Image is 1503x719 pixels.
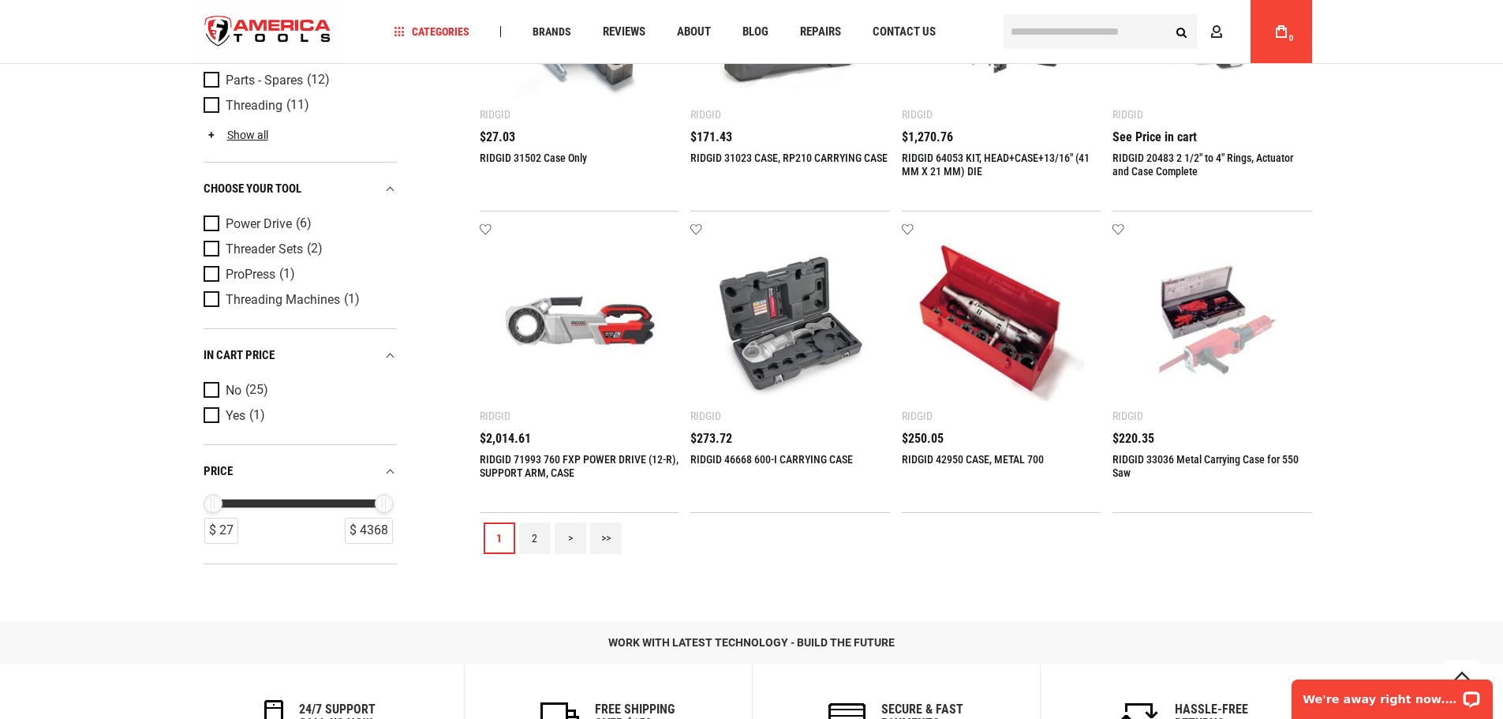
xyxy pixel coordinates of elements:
[204,290,393,308] a: Threading Machines (1)
[344,293,360,306] span: (1)
[902,108,933,121] div: Ridgid
[902,131,953,144] span: $1,270.76
[480,453,679,479] a: RIDGID 71993 760 FXP POWER DRIVE (12-R), SUPPORT ARM, CASE
[204,215,393,232] a: Power Drive (6)
[204,96,393,114] a: Threading (11)
[204,240,393,257] a: Threader Sets (2)
[484,522,515,554] a: 1
[204,381,393,399] a: No (25)
[495,239,664,407] img: RIDGID 71993 760 FXP POWER DRIVE (12-R), SUPPORT ARM, CASE
[226,98,282,112] span: Threading
[204,406,393,424] a: Yes (1)
[226,292,340,306] span: Threading Machines
[296,217,312,230] span: (6)
[1112,410,1143,422] div: Ridgid
[603,26,645,38] span: Reviews
[902,433,944,445] span: $250.05
[226,267,275,281] span: ProPress
[480,433,531,445] span: $2,014.61
[866,21,943,43] a: Contact Us
[204,460,397,481] div: price
[873,26,936,38] span: Contact Us
[307,242,323,256] span: (2)
[204,518,238,544] div: $ 27
[394,26,469,37] span: Categories
[735,21,776,43] a: Blog
[690,453,853,466] a: RIDGID 46668 600-I CARRYING CASE
[204,344,397,365] div: In cart price
[902,410,933,422] div: Ridgid
[596,21,652,43] a: Reviews
[533,26,571,37] span: Brands
[192,2,345,62] a: store logo
[1289,34,1294,43] span: 0
[480,152,587,164] a: RIDGID 31502 Case Only
[519,522,551,554] a: 2
[1112,152,1293,178] a: RIDGID 20483 2 1/2" to 4" Rings, Actuator and Case Complete
[800,26,841,38] span: Repairs
[226,408,245,422] span: Yes
[690,433,732,445] span: $273.72
[480,131,515,144] span: $27.03
[307,73,330,87] span: (12)
[902,152,1090,178] a: RIDGID 64053 KIT, HEAD+CASE+13/16" (41 MM X 21 MM) DIE​
[690,108,721,121] div: Ridgid
[387,21,477,43] a: Categories
[226,242,303,256] span: Threader Sets
[204,265,393,283] a: ProPress (1)
[226,73,303,87] span: Parts - Spares
[555,522,586,554] a: >
[286,99,309,112] span: (11)
[1281,669,1503,719] iframe: LiveChat chat widget
[249,409,265,422] span: (1)
[902,453,1044,466] a: RIDGID 42950 CASE, METAL 700
[1112,433,1154,445] span: $220.35
[204,178,397,199] div: Choose Your Tool
[690,152,888,164] a: RIDGID 31023 CASE, RP210 CARRYING CASE
[245,384,268,397] span: (25)
[690,410,721,422] div: Ridgid
[1128,239,1296,407] img: RIDGID 33036 Metal Carrying Case for 550 Saw
[690,131,732,144] span: $171.43
[204,128,268,140] a: Show all
[793,21,848,43] a: Repairs
[670,21,718,43] a: About
[279,268,295,281] span: (1)
[480,108,510,121] div: Ridgid
[525,21,578,43] a: Brands
[226,216,292,230] span: Power Drive
[192,2,345,62] img: America Tools
[918,239,1086,407] img: RIDGID 42950 CASE, METAL 700
[204,71,393,88] a: Parts - Spares (12)
[1112,108,1143,121] div: Ridgid
[480,410,510,422] div: Ridgid
[1167,17,1197,47] button: Search
[1112,453,1299,479] a: RIDGID 33036 Metal Carrying Case for 550 Saw
[677,26,711,38] span: About
[590,522,622,554] a: >>
[345,518,393,544] div: $ 4368
[706,239,874,407] img: RIDGID 46668 600-I CARRYING CASE
[226,383,241,397] span: No
[1112,131,1197,144] span: See Price in cart
[742,26,768,38] span: Blog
